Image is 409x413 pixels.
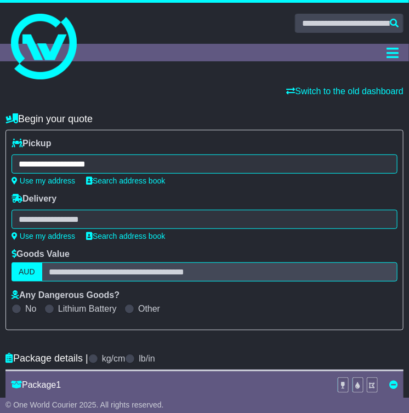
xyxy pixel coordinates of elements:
span: 1 [56,380,61,389]
h4: Begin your quote [5,113,404,125]
label: lb/in [139,353,155,364]
label: AUD [12,262,42,282]
label: Goods Value [12,249,70,259]
h4: Package details | [5,353,88,364]
label: Other [138,303,160,314]
label: Pickup [12,138,51,148]
label: No [25,303,36,314]
label: Lithium Battery [58,303,117,314]
div: Package [5,380,332,390]
button: Toggle navigation [382,44,404,61]
a: Search address book [86,176,165,185]
a: Switch to the old dashboard [287,87,404,96]
label: Delivery [12,193,56,204]
label: Any Dangerous Goods? [12,290,120,300]
span: © One World Courier 2025. All rights reserved. [5,400,164,409]
a: Search address book [86,232,165,240]
label: kg/cm [102,353,126,364]
a: Remove this item [389,380,398,389]
a: Use my address [12,176,75,185]
a: Use my address [12,232,75,240]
